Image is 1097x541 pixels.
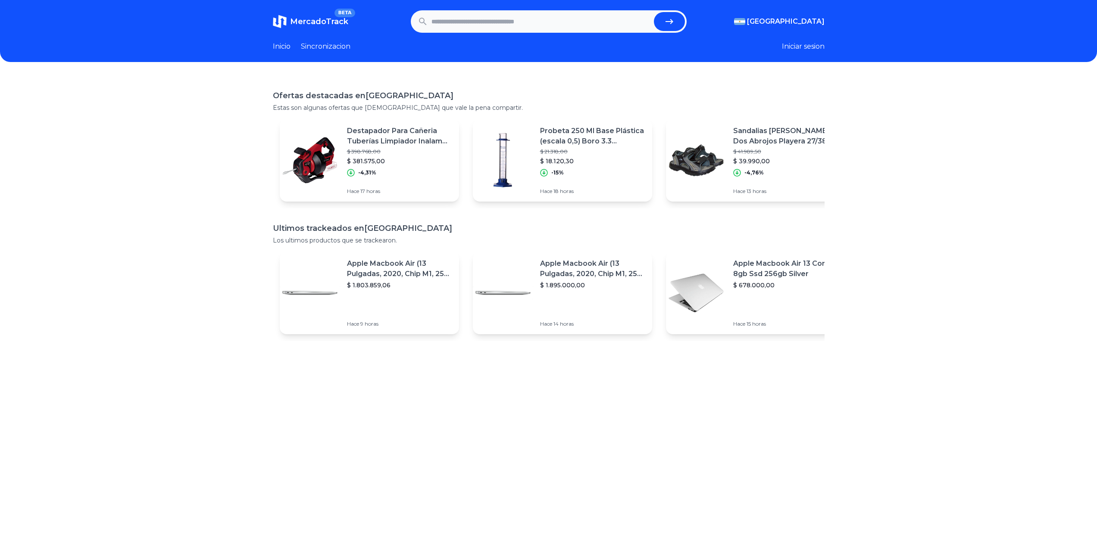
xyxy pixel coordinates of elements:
img: Featured image [280,263,340,323]
p: Apple Macbook Air 13 Core I5 8gb Ssd 256gb Silver [733,258,838,279]
button: [GEOGRAPHIC_DATA] [734,16,825,27]
p: $ 41.989,50 [733,148,838,155]
img: Argentina [734,18,745,25]
p: $ 1.895.000,00 [540,281,645,289]
p: Probeta 250 Ml Base Plástica (escala 0,5) Boro 3.3 Everglass [540,126,645,146]
p: Destapador Para Cañeria Tuberías Limpiador Inalam Teda 18760 [347,126,452,146]
p: -4,31% [358,169,376,176]
p: $ 1.803.859,06 [347,281,452,289]
img: Featured image [666,263,726,323]
p: -4,76% [744,169,764,176]
p: $ 678.000,00 [733,281,838,289]
span: BETA [334,9,355,17]
p: Estas son algunas ofertas que [DEMOGRAPHIC_DATA] que vale la pena compartir. [273,103,825,112]
a: Inicio [273,41,291,52]
img: Featured image [666,130,726,190]
a: Sincronizacion [301,41,350,52]
p: Hace 18 horas [540,188,645,195]
a: Featured imageSandalias [PERSON_NAME] Dos Abrojos Playera 27/38 3800 Nuevas$ 41.989,50$ 39.990,00... [666,119,845,202]
a: Featured imageApple Macbook Air 13 Core I5 8gb Ssd 256gb Silver$ 678.000,00Hace 15 horas [666,252,845,334]
a: Featured imageProbeta 250 Ml Base Plástica (escala 0,5) Boro 3.3 Everglass$ 21.318,00$ 18.120,30-... [473,119,652,202]
p: Apple Macbook Air (13 Pulgadas, 2020, Chip M1, 256 Gb De Ssd, 8 Gb De Ram) - Plata [540,258,645,279]
p: $ 398.768,00 [347,148,452,155]
p: Hace 9 horas [347,320,452,327]
h1: Ultimos trackeados en [GEOGRAPHIC_DATA] [273,222,825,234]
p: Hace 17 horas [347,188,452,195]
img: Featured image [280,130,340,190]
p: Los ultimos productos que se trackearon. [273,236,825,245]
p: Sandalias [PERSON_NAME] Dos Abrojos Playera 27/38 3800 Nuevas [733,126,838,146]
span: [GEOGRAPHIC_DATA] [747,16,825,27]
a: Featured imageApple Macbook Air (13 Pulgadas, 2020, Chip M1, 256 Gb De Ssd, 8 Gb De Ram) - Plata$... [473,252,652,334]
p: $ 39.990,00 [733,157,838,165]
a: Featured imageDestapador Para Cañeria Tuberías Limpiador Inalam Teda 18760$ 398.768,00$ 381.575,0... [280,119,459,202]
a: MercadoTrackBETA [273,15,348,28]
img: Featured image [473,130,533,190]
p: Hace 13 horas [733,188,838,195]
button: Iniciar sesion [782,41,825,52]
p: Hace 15 horas [733,320,838,327]
span: MercadoTrack [290,17,348,26]
img: MercadoTrack [273,15,287,28]
p: Apple Macbook Air (13 Pulgadas, 2020, Chip M1, 256 Gb De Ssd, 8 Gb De Ram) - Plata [347,258,452,279]
a: Featured imageApple Macbook Air (13 Pulgadas, 2020, Chip M1, 256 Gb De Ssd, 8 Gb De Ram) - Plata$... [280,252,459,334]
p: $ 18.120,30 [540,157,645,165]
p: $ 381.575,00 [347,157,452,165]
p: -15% [551,169,564,176]
h1: Ofertas destacadas en [GEOGRAPHIC_DATA] [273,90,825,102]
p: Hace 14 horas [540,320,645,327]
img: Featured image [473,263,533,323]
p: $ 21.318,00 [540,148,645,155]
